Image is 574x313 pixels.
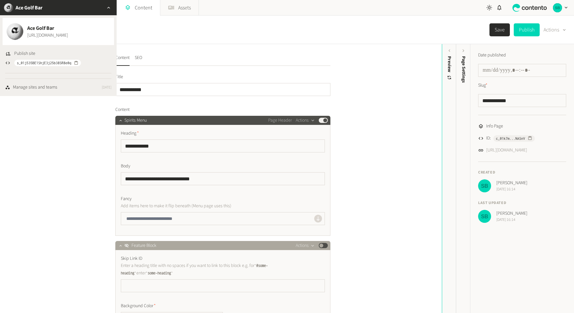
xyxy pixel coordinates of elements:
p: Enter a heading title with no spaces if you want to link to this block e.g. for enter [121,262,268,277]
button: c_01k7m...NASnV [493,135,535,142]
span: Info Page [486,123,503,130]
button: SEO [135,54,142,66]
span: Body [121,163,130,170]
h4: Created [478,170,566,175]
code: some-heading [146,271,173,275]
label: Date published [478,52,506,59]
span: Page Settings [460,56,467,83]
button: Publish site [5,50,35,57]
button: Actions [296,116,315,124]
div: Preview [446,56,453,80]
span: Title [115,74,123,80]
img: Sabrina Benoit [553,3,562,12]
span: Fancy [121,196,132,202]
h2: Ace Golf Bar [16,4,42,12]
button: Publish [514,23,540,36]
img: Sabrina Benoit [478,179,491,192]
a: [URL][DOMAIN_NAME] [27,32,68,39]
span: [DATE] [102,85,111,90]
button: Actions [296,242,315,249]
p: Add items here to make it flip beneath (Menu page uses this) [121,202,268,210]
img: Ace Golf Bar [4,3,13,12]
span: [DATE] 16:14 [496,217,527,223]
button: Actions [544,23,566,36]
img: Sabrina Benoit [478,210,491,223]
button: s_01j535BE1ShjE3j25b38SR8e0q [14,60,81,66]
span: Content [115,106,130,113]
button: Save [489,23,510,36]
span: [PERSON_NAME] [496,210,527,217]
span: Background Color [121,303,156,309]
a: Manage sites and teams [5,84,57,91]
span: [DATE] 16:14 [496,187,527,192]
span: Ace Golf Bar [27,24,68,32]
span: ID: [486,135,491,142]
label: Slug [478,82,488,89]
span: Heading [121,130,139,137]
span: Feature Block [132,242,156,249]
a: [URL][DOMAIN_NAME] [486,147,527,154]
span: [PERSON_NAME] [496,180,527,187]
div: Manage sites and teams [13,84,57,91]
span: s_01j535BE1ShjE3j25b38SR8e0q [17,60,71,66]
span: c_01k7m...NASnV [496,136,525,141]
h4: Last updated [478,200,566,206]
span: Page Header [268,117,292,124]
button: Content [115,54,130,66]
code: #some-heading [121,263,268,275]
img: Ace Golf Bar [6,23,23,40]
span: Skip Link ID [121,255,142,262]
span: Publish site [14,50,35,57]
span: Spirits Menu [124,117,147,124]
